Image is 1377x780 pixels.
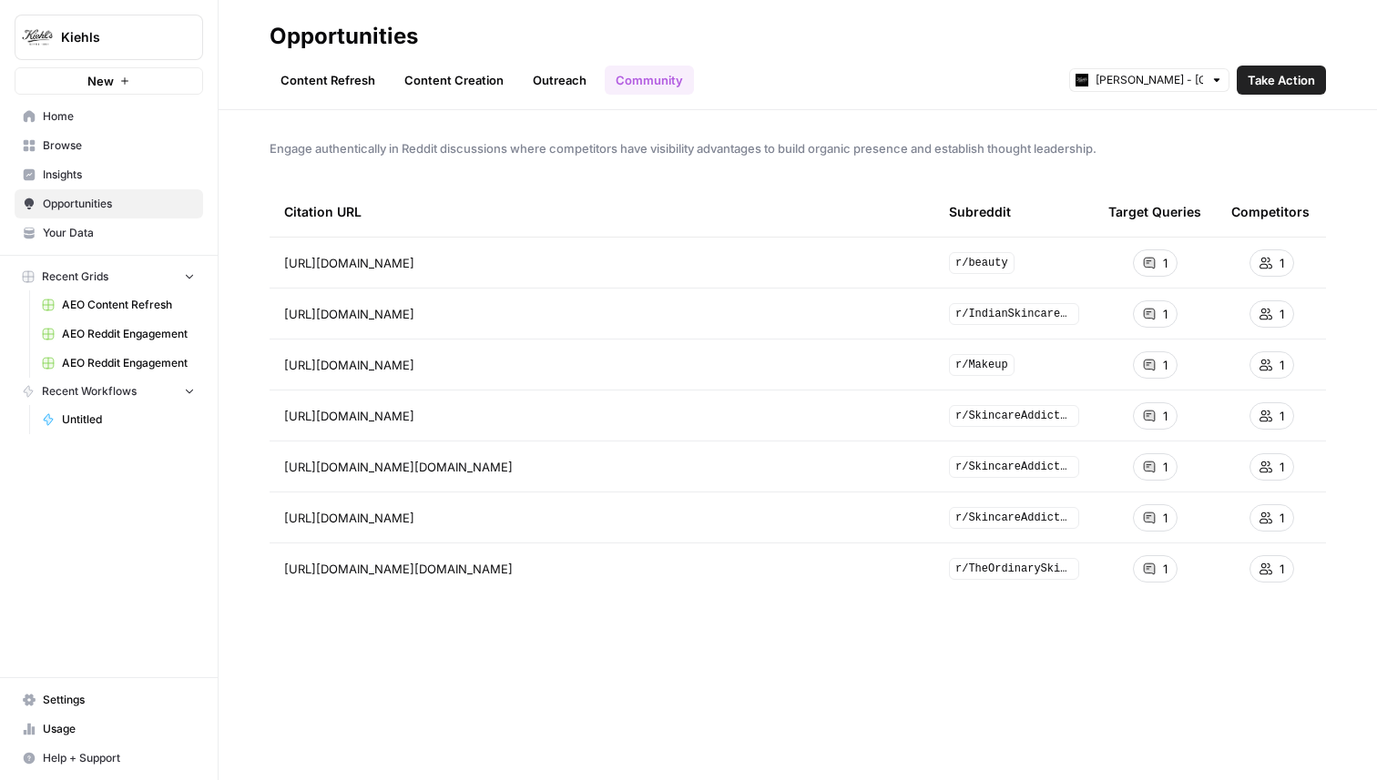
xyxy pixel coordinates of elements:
[15,218,203,248] a: Your Data
[15,714,203,744] a: Usage
[949,303,1079,325] span: r/IndianSkincareAddicts
[1280,254,1284,272] span: 1
[1248,71,1315,89] span: Take Action
[284,305,414,323] span: [URL][DOMAIN_NAME]
[949,252,1015,274] span: r/beauty
[34,319,203,349] a: AEO Reddit Engagement
[43,167,195,183] span: Insights
[15,744,203,773] button: Help + Support
[949,558,1079,580] span: r/TheOrdinarySkincare
[393,66,515,95] a: Content Creation
[42,268,108,285] span: Recent Grids
[1280,458,1284,476] span: 1
[1108,187,1201,237] div: Target Queries
[15,67,203,95] button: New
[1280,509,1284,527] span: 1
[1096,71,1203,89] input: Kiehl's - UK
[43,108,195,125] span: Home
[522,66,597,95] a: Outreach
[1163,407,1168,425] span: 1
[270,139,1326,157] span: Engage authentically in Reddit discussions where competitors have visibility advantages to build ...
[15,102,203,131] a: Home
[21,21,54,54] img: Kiehls Logo
[1237,66,1326,95] button: Take Action
[284,407,414,425] span: [URL][DOMAIN_NAME]
[34,290,203,319] a: AEO Content Refresh
[284,254,414,272] span: [URL][DOMAIN_NAME]
[1163,458,1168,476] span: 1
[605,66,694,95] a: Community
[15,189,203,218] a: Opportunities
[34,405,203,434] a: Untitled
[15,15,203,60] button: Workspace: Kiehls
[43,137,195,154] span: Browse
[34,349,203,378] a: AEO Reddit Engagement
[284,458,513,476] span: [URL][DOMAIN_NAME][DOMAIN_NAME]
[43,692,195,708] span: Settings
[62,297,195,313] span: AEO Content Refresh
[87,72,114,90] span: New
[284,560,513,578] span: [URL][DOMAIN_NAME][DOMAIN_NAME]
[15,131,203,160] a: Browse
[15,160,203,189] a: Insights
[1163,356,1168,374] span: 1
[1280,560,1284,578] span: 1
[1280,407,1284,425] span: 1
[1231,187,1310,237] div: Competitors
[270,66,386,95] a: Content Refresh
[1163,254,1168,272] span: 1
[15,378,203,405] button: Recent Workflows
[62,326,195,342] span: AEO Reddit Engagement
[284,187,920,237] div: Citation URL
[42,383,137,400] span: Recent Workflows
[15,263,203,290] button: Recent Grids
[949,456,1079,478] span: r/SkincareAddiction
[62,355,195,371] span: AEO Reddit Engagement
[15,685,203,714] a: Settings
[1280,305,1284,323] span: 1
[949,187,1011,237] div: Subreddit
[284,509,414,527] span: [URL][DOMAIN_NAME]
[1280,356,1284,374] span: 1
[61,28,171,46] span: Kiehls
[949,507,1079,529] span: r/SkincareAddictionLux
[43,225,195,241] span: Your Data
[1163,509,1168,527] span: 1
[43,750,195,766] span: Help + Support
[43,196,195,212] span: Opportunities
[284,356,414,374] span: [URL][DOMAIN_NAME]
[62,411,195,428] span: Untitled
[949,405,1079,427] span: r/SkincareAddiction
[43,721,195,737] span: Usage
[270,22,418,51] div: Opportunities
[1163,560,1168,578] span: 1
[1163,305,1168,323] span: 1
[949,354,1015,376] span: r/Makeup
